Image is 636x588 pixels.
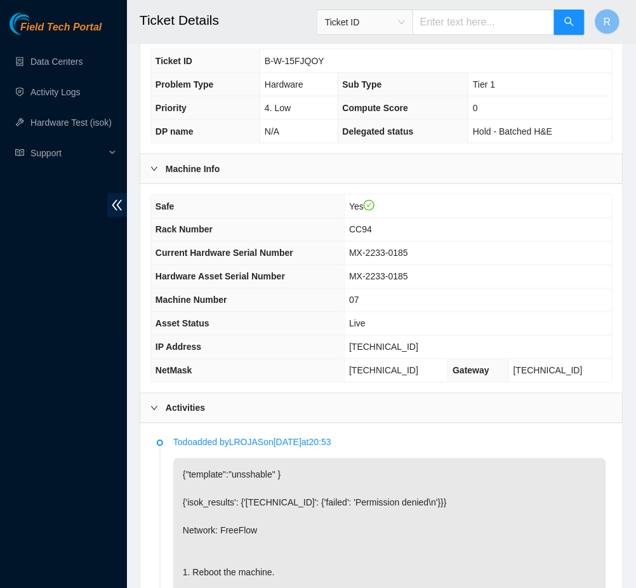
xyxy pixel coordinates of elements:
[156,56,192,66] span: Ticket ID
[156,272,285,282] span: Hardware Asset Serial Number
[156,79,214,90] span: Problem Type
[343,79,382,90] span: Sub Type
[156,366,192,376] span: NetMask
[604,14,611,30] span: R
[473,79,495,90] span: Tier 1
[349,225,372,235] span: CC94
[173,436,606,450] p: Todo added by LROJAS on [DATE] at 20:53
[265,56,324,66] span: B-W-15FJQOY
[349,248,408,258] span: MX-2233-0185
[156,103,187,113] span: Priority
[564,17,574,29] span: search
[156,295,227,305] span: Machine Number
[349,295,359,305] span: 07
[349,201,374,211] span: Yes
[140,394,623,423] div: Activities
[453,366,489,376] span: Gateway
[10,23,102,39] a: Akamai TechnologiesField Tech Portal
[364,200,375,211] span: check-circle
[265,126,279,137] span: N/A
[265,79,303,90] span: Hardware
[473,126,552,137] span: Hold - Batched H&E
[30,57,83,67] a: Data Centers
[156,319,209,329] span: Asset Status
[325,13,405,32] span: Ticket ID
[343,103,408,113] span: Compute Score
[107,194,127,217] span: double-left
[413,10,555,35] input: Enter text here...
[156,342,201,352] span: IP Address
[349,272,408,282] span: MX-2233-0185
[554,10,585,35] button: search
[513,366,583,376] span: [TECHNICAL_ID]
[349,342,418,352] span: [TECHNICAL_ID]
[30,117,112,128] a: Hardware Test (isok)
[156,225,213,235] span: Rack Number
[140,154,623,184] div: Machine Info
[595,9,620,34] button: R
[150,404,158,412] span: right
[20,22,102,34] span: Field Tech Portal
[156,201,175,211] span: Safe
[473,103,478,113] span: 0
[349,366,418,376] span: [TECHNICAL_ID]
[150,165,158,173] span: right
[166,162,220,176] b: Machine Info
[166,401,205,415] b: Activities
[265,103,291,113] span: 4. Low
[343,126,414,137] span: Delegated status
[10,13,64,35] img: Akamai Technologies
[156,126,194,137] span: DP name
[30,140,105,166] span: Support
[30,87,81,97] a: Activity Logs
[15,149,24,157] span: read
[156,248,293,258] span: Current Hardware Serial Number
[349,319,366,329] span: Live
